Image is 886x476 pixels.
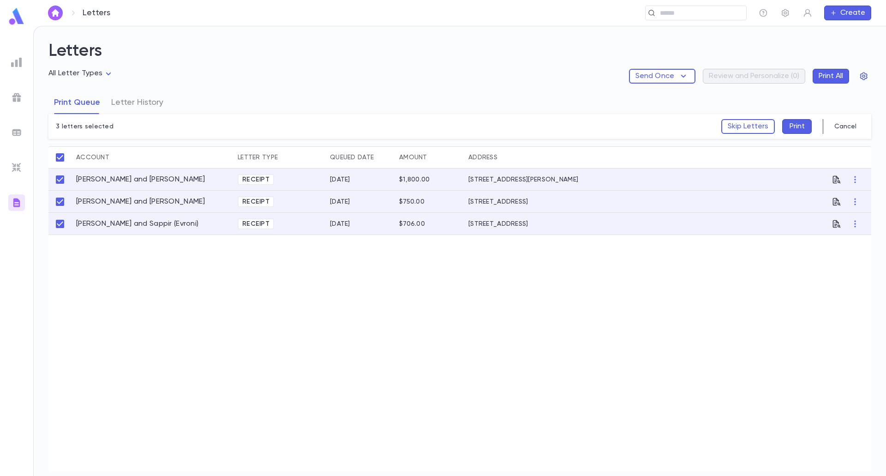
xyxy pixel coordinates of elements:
div: [STREET_ADDRESS] [464,213,625,235]
button: Cancel [834,118,864,135]
div: Amount [395,146,464,169]
button: Print Queue [54,91,100,114]
div: $750.00 [399,198,425,205]
div: Queued Date [325,146,395,169]
img: imports_grey.530a8a0e642e233f2baf0ef88e8c9fcb.svg [11,162,22,173]
img: home_white.a664292cf8c1dea59945f0da9f25487c.svg [50,9,61,17]
button: Preview [832,217,841,231]
div: Letter Type [238,146,278,169]
h2: Letters [48,41,871,69]
div: 8/26/2025 [330,220,350,228]
span: Receipt [239,198,273,205]
div: $706.00 [399,220,425,228]
button: Skip Letters [721,119,775,134]
span: Receipt [239,220,273,228]
div: 8/26/2025 [330,198,350,205]
div: Account [76,146,109,169]
span: Receipt [239,176,273,183]
a: [PERSON_NAME] and [PERSON_NAME] [76,197,205,206]
button: Create [824,6,871,20]
button: Preview [832,172,841,187]
button: Send Once [629,69,695,84]
div: Account [72,146,233,169]
button: Letter History [111,91,163,114]
img: reports_grey.c525e4749d1bce6a11f5fe2a8de1b229.svg [11,57,22,68]
div: 8/25/2025 [330,176,350,183]
p: Letters [83,8,110,18]
div: All Letter Types [48,66,114,81]
div: Letter Type [233,146,325,169]
div: [STREET_ADDRESS] [464,191,625,213]
img: letters_gradient.3eab1cb48f695cfc331407e3924562ea.svg [11,197,22,208]
img: logo [7,7,26,25]
p: Send Once [635,72,674,81]
img: campaigns_grey.99e729a5f7ee94e3726e6486bddda8f1.svg [11,92,22,103]
button: Preview [832,194,841,209]
button: Print All [813,69,849,84]
button: Print [782,119,812,134]
div: Amount [399,146,427,169]
div: Address [468,146,497,169]
a: [PERSON_NAME] and [PERSON_NAME] [76,175,205,184]
div: [STREET_ADDRESS][PERSON_NAME] [464,169,625,191]
span: All Letter Types [48,70,103,77]
div: Queued Date [330,146,374,169]
a: [PERSON_NAME] and Sappir (Evroni) [76,219,198,229]
p: 3 letters selected [56,123,114,130]
div: Address [464,146,625,169]
img: batches_grey.339ca447c9d9533ef1741baa751efc33.svg [11,127,22,138]
div: $1,800.00 [399,176,430,183]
